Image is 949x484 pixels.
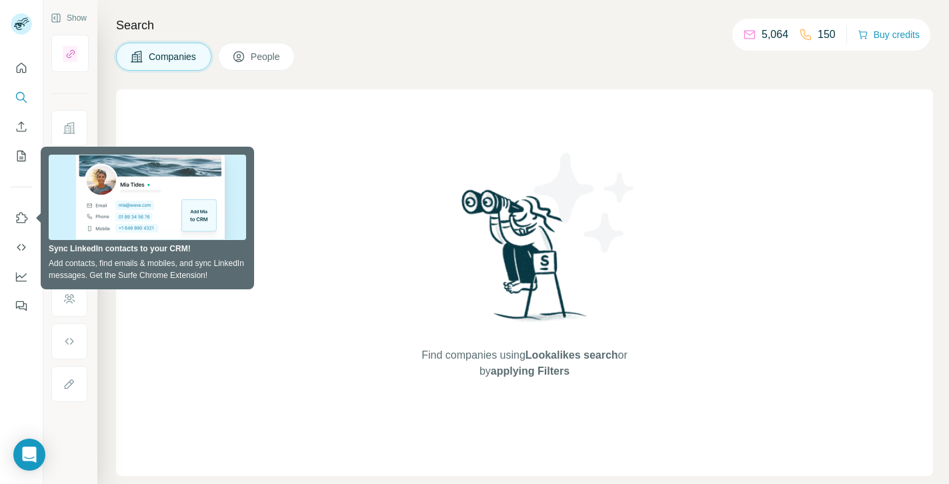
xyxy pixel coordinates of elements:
[11,144,32,168] button: My lists
[11,235,32,259] button: Use Surfe API
[455,186,594,335] img: Surfe Illustration - Woman searching with binoculars
[11,56,32,80] button: Quick start
[251,50,281,63] span: People
[762,27,788,43] p: 5,064
[11,294,32,318] button: Feedback
[13,439,45,471] div: Open Intercom Messenger
[491,365,570,377] span: applying Filters
[11,265,32,289] button: Dashboard
[116,16,933,35] h4: Search
[11,85,32,109] button: Search
[11,206,32,230] button: Use Surfe on LinkedIn
[525,143,645,263] img: Surfe Illustration - Stars
[526,349,618,361] span: Lookalikes search
[858,25,920,44] button: Buy credits
[818,27,836,43] p: 150
[149,50,197,63] span: Companies
[417,347,631,379] span: Find companies using or by
[41,8,96,28] button: Show
[11,115,32,139] button: Enrich CSV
